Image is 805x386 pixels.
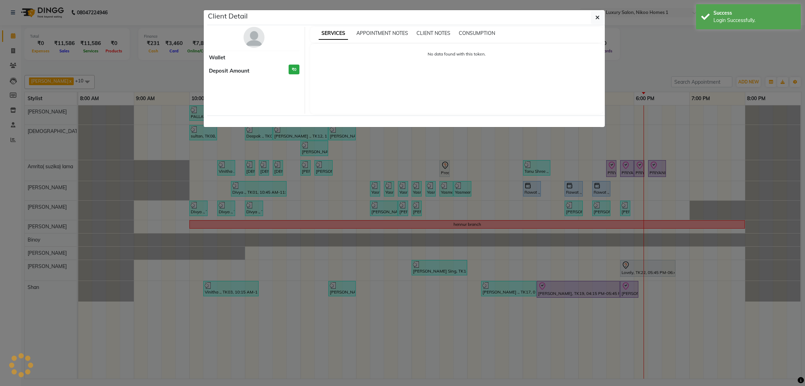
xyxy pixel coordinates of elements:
img: avatar [244,27,264,48]
h3: ₹0 [289,65,299,75]
p: No data found with this token. [317,51,596,57]
span: APPOINTMENT NOTES [356,30,408,36]
div: Login Successfully. [713,17,796,24]
span: Deposit Amount [209,67,249,75]
div: Success [713,9,796,17]
span: Wallet [209,54,225,62]
span: SERVICES [319,27,348,40]
span: CLIENT NOTES [416,30,450,36]
h5: Client Detail [208,11,248,21]
span: CONSUMPTION [459,30,495,36]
